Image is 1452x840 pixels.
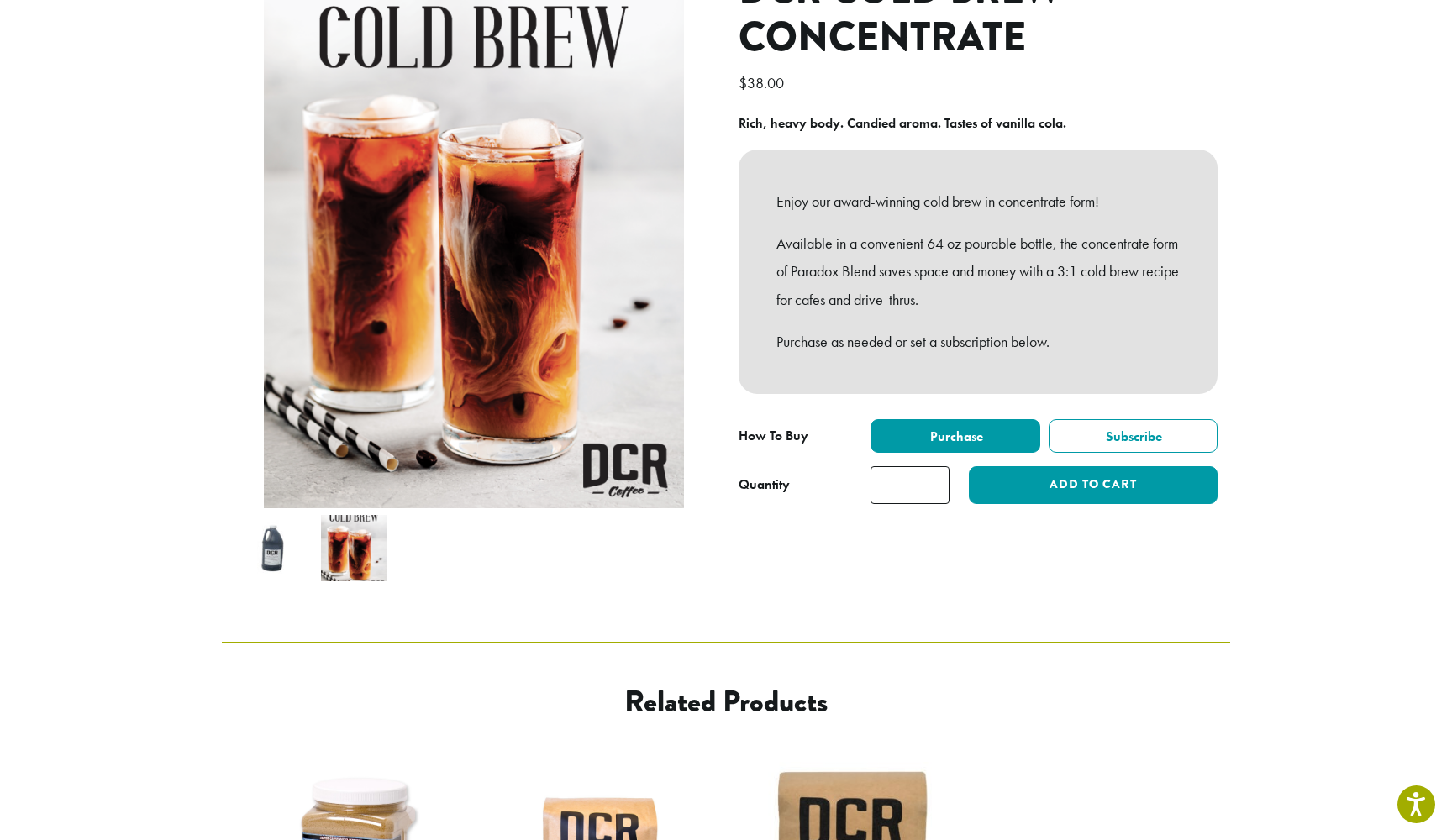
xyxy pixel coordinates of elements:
span: How To Buy [739,427,808,444]
p: Enjoy our award-winning cold brew in concentrate form! [776,187,1180,216]
h2: Related products [357,684,1095,720]
button: Add to cart [969,466,1218,504]
span: Subscribe [1103,428,1162,445]
input: Product quantity [871,466,950,504]
img: DCR Cold Brew Concentrate [241,515,308,581]
p: Available in a convenient 64 oz pourable bottle, the concentrate form of Paradox Blend saves spac... [776,229,1180,314]
bdi: 38.00 [739,73,788,92]
b: Rich, heavy body. Candied aroma. Tastes of vanilla cola. [739,114,1066,132]
div: Quantity [739,475,790,495]
span: $ [739,73,747,92]
span: Purchase [928,428,983,445]
p: Purchase as needed or set a subscription below. [776,328,1180,356]
img: DCR Cold Brew Concentrate - Image 2 [321,515,387,581]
